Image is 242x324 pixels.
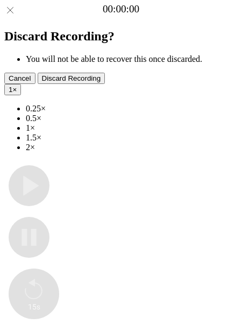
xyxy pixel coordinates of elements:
button: 1× [4,84,21,95]
span: 1 [9,86,12,94]
li: 2× [26,143,238,152]
button: Discard Recording [38,73,105,84]
a: 00:00:00 [103,3,139,15]
li: 0.5× [26,114,238,123]
li: 0.25× [26,104,238,114]
li: 1.5× [26,133,238,143]
li: 1× [26,123,238,133]
button: Cancel [4,73,35,84]
h2: Discard Recording? [4,29,238,44]
li: You will not be able to recover this once discarded. [26,54,238,64]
